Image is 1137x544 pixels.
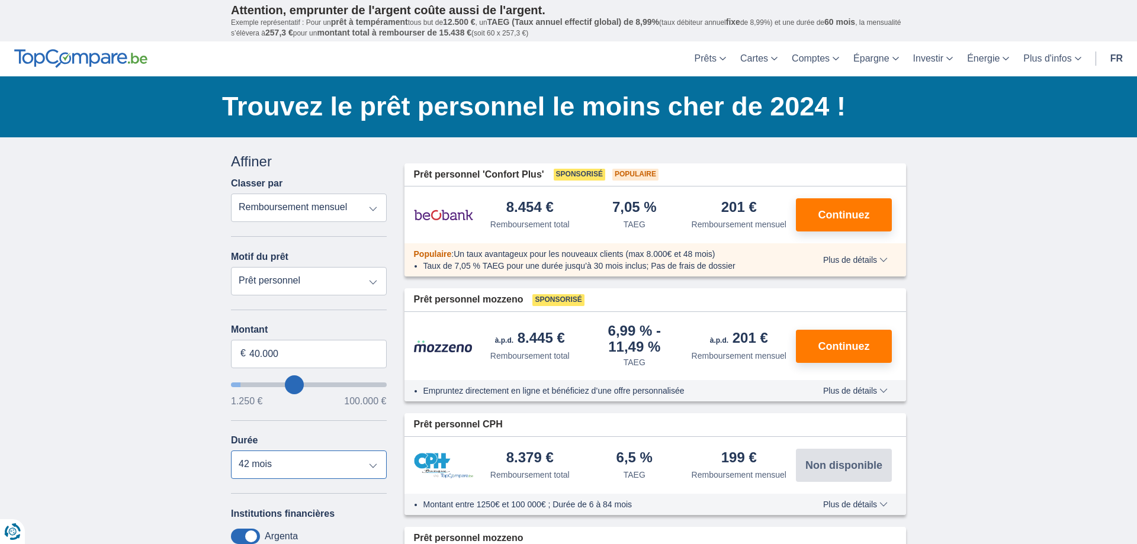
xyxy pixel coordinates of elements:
div: TAEG [624,469,645,481]
button: Plus de détails [814,255,897,265]
div: Remboursement mensuel [692,218,786,230]
span: Non disponible [805,460,882,471]
div: : [404,248,798,260]
span: Prêt personnel CPH [414,418,503,432]
span: 100.000 € [344,397,386,406]
li: Empruntez directement en ligne et bénéficiez d’une offre personnalisée [423,385,789,397]
div: 6,99 % [587,324,682,354]
label: Argenta [265,531,298,542]
div: 8.454 € [506,200,554,216]
span: Plus de détails [823,387,888,395]
label: Classer par [231,178,282,189]
div: TAEG [624,356,645,368]
span: 60 mois [824,17,855,27]
button: Plus de détails [814,500,897,509]
div: Remboursement mensuel [692,469,786,481]
span: Populaire [414,249,452,259]
div: Remboursement mensuel [692,350,786,362]
img: pret personnel CPH Banque [414,453,473,478]
button: Plus de détails [814,386,897,395]
span: Sponsorisé [554,169,605,181]
button: Continuez [796,330,892,363]
p: Exemple représentatif : Pour un tous but de , un (taux débiteur annuel de 8,99%) et une durée de ... [231,17,906,38]
div: Remboursement total [490,218,570,230]
span: prêt à tempérament [331,17,408,27]
span: Prêt personnel 'Confort Plus' [414,168,544,182]
span: 257,3 € [265,28,293,37]
div: 7,05 % [612,200,657,216]
span: Plus de détails [823,500,888,508]
span: 1.250 € [231,397,262,406]
span: Prêt personnel mozzeno [414,293,523,307]
h1: Trouvez le prêt personnel le moins cher de 2024 ! [222,88,906,125]
span: Populaire [612,169,659,181]
a: Épargne [846,41,906,76]
li: Taux de 7,05 % TAEG pour une durée jusqu’à 30 mois inclus; Pas de frais de dossier [423,260,789,272]
span: fixe [726,17,740,27]
div: 199 € [721,450,757,466]
div: Remboursement total [490,350,570,362]
label: Motif du prêt [231,252,288,262]
a: Prêts [688,41,733,76]
span: 12.500 € [443,17,476,27]
span: montant total à rembourser de 15.438 € [317,28,471,37]
a: Comptes [785,41,846,76]
div: 201 € [710,331,768,347]
a: Énergie [960,41,1016,76]
input: wantToBorrow [231,382,387,387]
div: Affiner [231,152,387,172]
a: Investir [906,41,961,76]
span: Plus de détails [823,256,888,264]
div: 6,5 % [616,450,653,466]
label: Montant [231,324,387,335]
div: TAEG [624,218,645,230]
a: Plus d'infos [1016,41,1088,76]
img: pret personnel Beobank [414,200,473,230]
button: Non disponible [796,449,892,482]
img: TopCompare [14,49,147,68]
p: Attention, emprunter de l'argent coûte aussi de l'argent. [231,3,906,17]
a: fr [1103,41,1130,76]
div: 8.379 € [506,450,554,466]
button: Continuez [796,198,892,231]
span: Sponsorisé [532,294,584,306]
img: pret personnel Mozzeno [414,340,473,353]
span: Un taux avantageux pour les nouveaux clients (max 8.000€ et 48 mois) [454,249,715,259]
span: TAEG (Taux annuel effectif global) de 8,99% [487,17,659,27]
span: € [240,347,246,360]
a: Cartes [733,41,785,76]
label: Institutions financières [231,508,335,519]
span: Continuez [818,341,870,352]
div: 201 € [721,200,757,216]
label: Durée [231,435,258,446]
li: Montant entre 1250€ et 100 000€ ; Durée de 6 à 84 mois [423,498,789,510]
div: Remboursement total [490,469,570,481]
div: 8.445 € [495,331,565,347]
span: Continuez [818,210,870,220]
